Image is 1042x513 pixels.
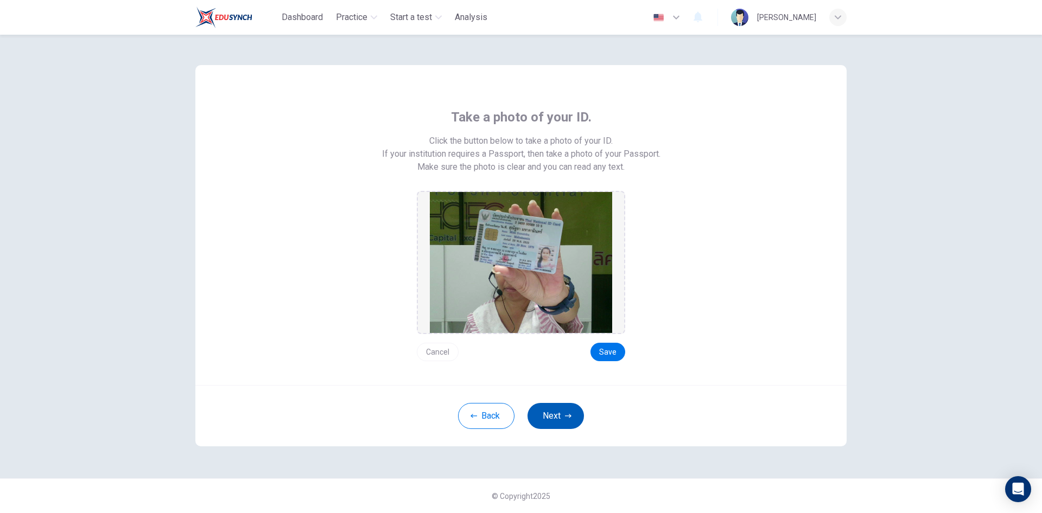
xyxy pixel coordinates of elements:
button: Start a test [386,8,446,27]
div: Open Intercom Messenger [1005,476,1031,502]
span: Analysis [455,11,487,24]
img: Profile picture [731,9,748,26]
button: Next [528,403,584,429]
button: Practice [332,8,382,27]
button: Cancel [417,343,459,361]
button: Back [458,403,514,429]
a: Train Test logo [195,7,277,28]
span: Practice [336,11,367,24]
span: Make sure the photo is clear and you can read any text. [417,161,625,174]
div: [PERSON_NAME] [757,11,816,24]
button: Analysis [450,8,492,27]
button: Save [590,343,625,361]
span: Click the button below to take a photo of your ID. If your institution requires a Passport, then ... [382,134,660,161]
img: Train Test logo [195,7,252,28]
img: en [652,14,665,22]
img: preview screemshot [430,192,612,333]
span: Take a photo of your ID. [451,108,592,126]
span: © Copyright 2025 [492,492,550,501]
span: Dashboard [282,11,323,24]
span: Start a test [390,11,432,24]
button: Dashboard [277,8,327,27]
